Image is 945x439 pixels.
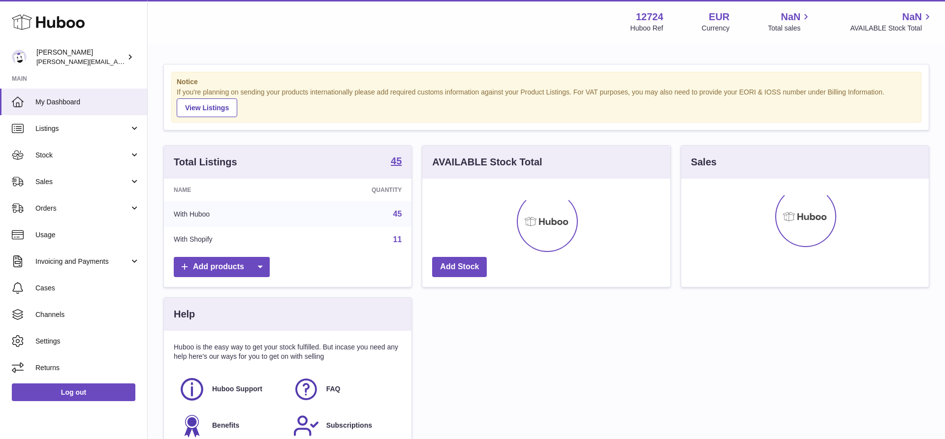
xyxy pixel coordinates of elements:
[709,10,729,24] strong: EUR
[391,156,402,168] a: 45
[326,384,341,394] span: FAQ
[35,151,129,160] span: Stock
[212,384,262,394] span: Huboo Support
[35,230,140,240] span: Usage
[179,412,283,439] a: Benefits
[35,124,129,133] span: Listings
[393,210,402,218] a: 45
[12,50,27,64] img: sebastian@ffern.co
[293,376,397,403] a: FAQ
[35,177,129,187] span: Sales
[35,363,140,373] span: Returns
[164,227,297,252] td: With Shopify
[781,10,800,24] span: NaN
[177,98,237,117] a: View Listings
[902,10,922,24] span: NaN
[636,10,663,24] strong: 12724
[768,24,812,33] span: Total sales
[174,343,402,361] p: Huboo is the easy way to get your stock fulfilled. But incase you need any help here's our ways f...
[432,257,487,277] a: Add Stock
[850,24,933,33] span: AVAILABLE Stock Total
[36,48,125,66] div: [PERSON_NAME]
[177,88,916,117] div: If you're planning on sending your products internationally please add required customs informati...
[174,156,237,169] h3: Total Listings
[293,412,397,439] a: Subscriptions
[35,310,140,319] span: Channels
[174,308,195,321] h3: Help
[702,24,730,33] div: Currency
[35,337,140,346] span: Settings
[164,201,297,227] td: With Huboo
[768,10,812,33] a: NaN Total sales
[12,383,135,401] a: Log out
[630,24,663,33] div: Huboo Ref
[432,156,542,169] h3: AVAILABLE Stock Total
[850,10,933,33] a: NaN AVAILABLE Stock Total
[691,156,717,169] h3: Sales
[326,421,372,430] span: Subscriptions
[36,58,197,65] span: [PERSON_NAME][EMAIL_ADDRESS][DOMAIN_NAME]
[35,204,129,213] span: Orders
[35,257,129,266] span: Invoicing and Payments
[391,156,402,166] strong: 45
[177,77,916,87] strong: Notice
[212,421,239,430] span: Benefits
[174,257,270,277] a: Add products
[179,376,283,403] a: Huboo Support
[297,179,411,201] th: Quantity
[164,179,297,201] th: Name
[393,235,402,244] a: 11
[35,97,140,107] span: My Dashboard
[35,283,140,293] span: Cases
